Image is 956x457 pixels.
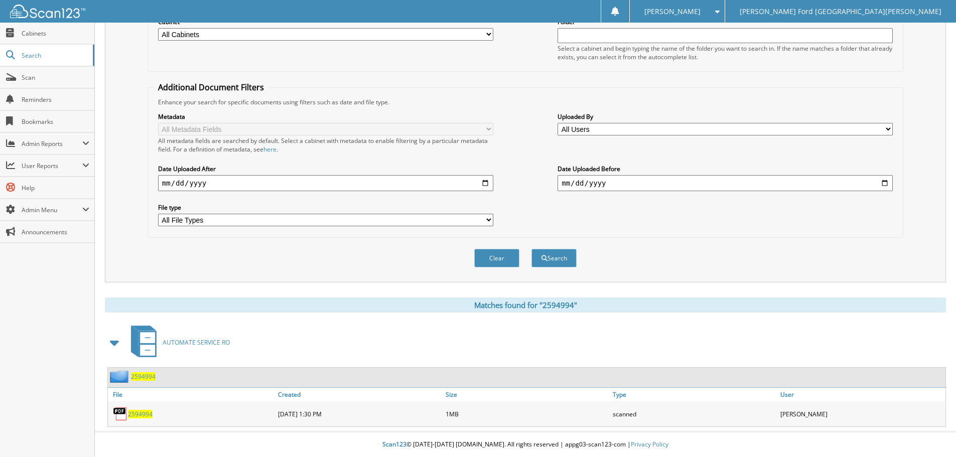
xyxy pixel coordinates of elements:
a: Type [610,388,778,401]
label: Metadata [158,112,493,121]
span: Bookmarks [22,117,89,126]
button: Clear [474,249,519,267]
button: Search [531,249,577,267]
a: 2594994 [131,372,156,381]
span: [PERSON_NAME] Ford [GEOGRAPHIC_DATA][PERSON_NAME] [740,9,941,15]
a: Privacy Policy [631,440,668,448]
label: Date Uploaded Before [558,165,893,173]
span: Help [22,184,89,192]
span: Search [22,51,88,60]
span: Announcements [22,228,89,236]
div: Enhance your search for specific documents using filters such as date and file type. [153,98,898,106]
img: scan123-logo-white.svg [10,5,85,18]
input: end [558,175,893,191]
div: [DATE] 1:30 PM [276,404,443,424]
a: AUTOMATE SERVICE RO [125,323,230,362]
a: File [108,388,276,401]
span: Reminders [22,95,89,104]
div: [PERSON_NAME] [778,404,945,424]
span: Scan [22,73,89,82]
span: Admin Reports [22,139,82,148]
span: [PERSON_NAME] [644,9,701,15]
img: folder2.png [110,370,131,383]
span: AUTOMATE SERVICE RO [163,338,230,347]
span: Admin Menu [22,206,82,214]
div: All metadata fields are searched by default. Select a cabinet with metadata to enable filtering b... [158,136,493,154]
legend: Additional Document Filters [153,82,269,93]
a: Size [443,388,611,401]
div: Matches found for "2594994" [105,297,946,313]
div: scanned [610,404,778,424]
span: Scan123 [382,440,406,448]
span: User Reports [22,162,82,170]
div: Select a cabinet and begin typing the name of the folder you want to search in. If the name match... [558,44,893,61]
a: here [263,145,277,154]
a: User [778,388,945,401]
img: PDF.png [113,406,128,421]
div: © [DATE]-[DATE] [DOMAIN_NAME]. All rights reserved | appg03-scan123-com | [95,432,956,457]
iframe: Chat Widget [906,409,956,457]
label: File type [158,203,493,212]
a: Created [276,388,443,401]
label: Uploaded By [558,112,893,121]
div: 1MB [443,404,611,424]
span: Cabinets [22,29,89,38]
a: 2594994 [128,410,153,418]
input: start [158,175,493,191]
label: Date Uploaded After [158,165,493,173]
